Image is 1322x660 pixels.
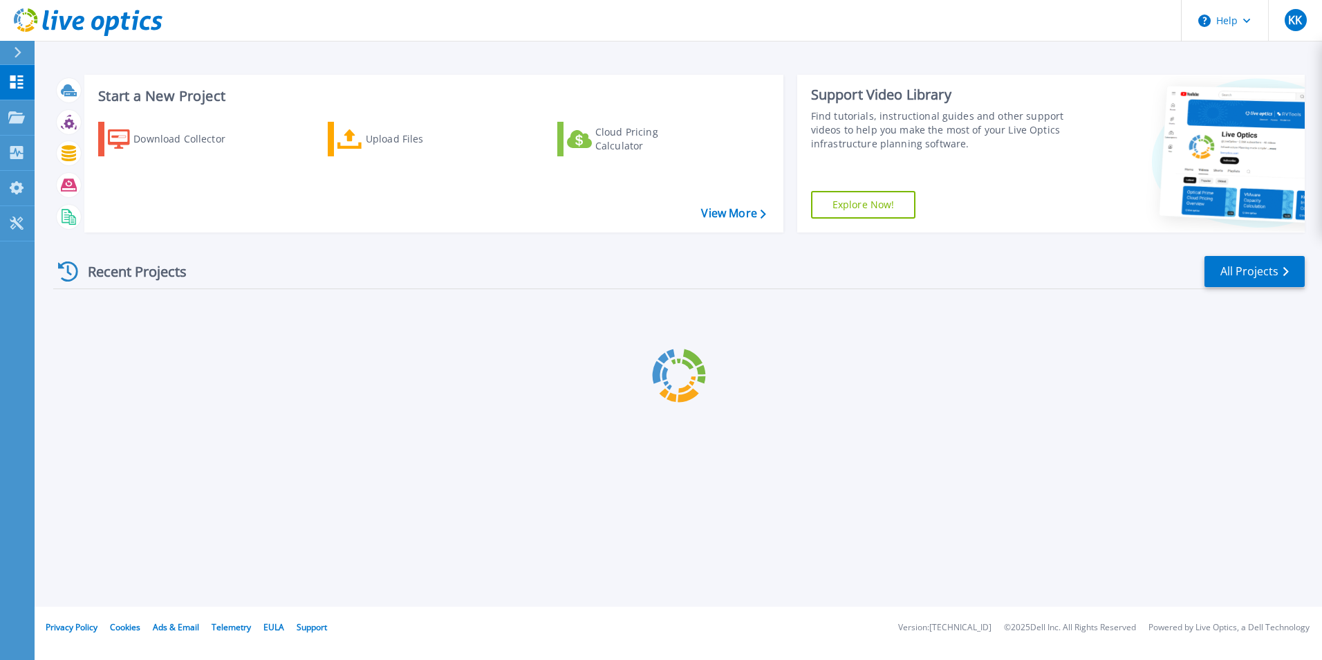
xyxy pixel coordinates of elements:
span: KK [1288,15,1302,26]
li: Version: [TECHNICAL_ID] [898,623,991,632]
div: Find tutorials, instructional guides and other support videos to help you make the most of your L... [811,109,1070,151]
a: EULA [263,621,284,633]
a: Upload Files [328,122,482,156]
h3: Start a New Project [98,89,765,104]
a: Cookies [110,621,140,633]
a: Cloud Pricing Calculator [557,122,711,156]
div: Support Video Library [811,86,1070,104]
a: Privacy Policy [46,621,97,633]
div: Cloud Pricing Calculator [595,125,706,153]
div: Upload Files [366,125,476,153]
li: Powered by Live Optics, a Dell Technology [1148,623,1310,632]
div: Download Collector [133,125,244,153]
a: Ads & Email [153,621,199,633]
a: Explore Now! [811,191,916,219]
a: Download Collector [98,122,252,156]
div: Recent Projects [53,255,205,288]
a: Telemetry [212,621,251,633]
a: Support [297,621,327,633]
li: © 2025 Dell Inc. All Rights Reserved [1004,623,1136,632]
a: All Projects [1204,256,1305,287]
a: View More [701,207,765,220]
